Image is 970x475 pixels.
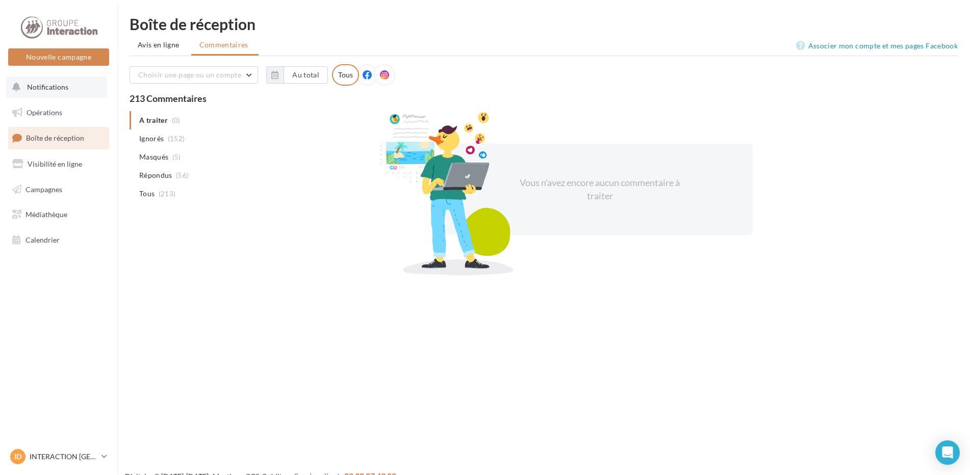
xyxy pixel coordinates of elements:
span: Médiathèque [25,210,67,219]
span: (213) [159,190,176,198]
span: (5) [172,153,181,161]
button: Notifications [6,76,107,98]
a: ID INTERACTION [GEOGRAPHIC_DATA] [8,447,109,466]
button: Au total [266,66,328,84]
span: (56) [176,171,189,179]
button: Nouvelle campagne [8,48,109,66]
a: Associer mon compte et mes pages Facebook [796,40,958,52]
a: Opérations [6,102,111,123]
span: (152) [168,135,185,143]
span: Campagnes [25,184,62,193]
span: Répondus [139,170,172,180]
a: Campagnes [6,179,111,200]
span: ID [14,452,21,462]
span: Visibilité en ligne [28,160,82,168]
span: Ignorés [139,134,164,144]
div: Vous n'avez encore aucun commentaire à traiter [512,176,687,202]
button: Choisir une page ou un compte [130,66,258,84]
div: Tous [332,64,359,86]
div: Boîte de réception [130,16,958,32]
span: Tous [139,189,155,199]
div: Open Intercom Messenger [935,440,960,465]
p: INTERACTION [GEOGRAPHIC_DATA] [30,452,97,462]
span: Opérations [27,108,62,117]
a: Médiathèque [6,204,111,225]
a: Visibilité en ligne [6,153,111,175]
span: Avis en ligne [138,40,180,50]
span: Choisir une page ou un compte [138,70,241,79]
a: Calendrier [6,229,111,251]
div: 213 Commentaires [130,94,958,103]
button: Au total [284,66,328,84]
span: Boîte de réception [26,134,84,142]
a: Boîte de réception [6,127,111,149]
span: Calendrier [25,235,60,244]
span: Masqués [139,152,168,162]
span: Notifications [27,83,68,91]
